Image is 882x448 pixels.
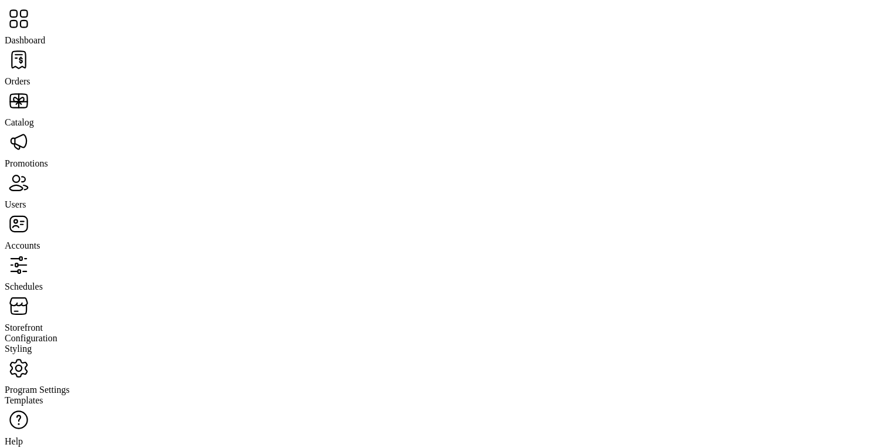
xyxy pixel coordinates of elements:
span: Promotions [5,158,48,168]
span: Orders [5,76,30,86]
span: Users [5,199,26,209]
span: Storefront [5,323,43,332]
span: Catalog [5,117,34,127]
span: Accounts [5,240,40,250]
span: Templates [5,395,43,405]
span: Styling [5,344,32,354]
span: Program Settings [5,385,70,395]
span: Configuration [5,333,57,343]
span: Help [5,436,23,446]
span: Schedules [5,281,43,291]
span: Dashboard [5,35,45,45]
